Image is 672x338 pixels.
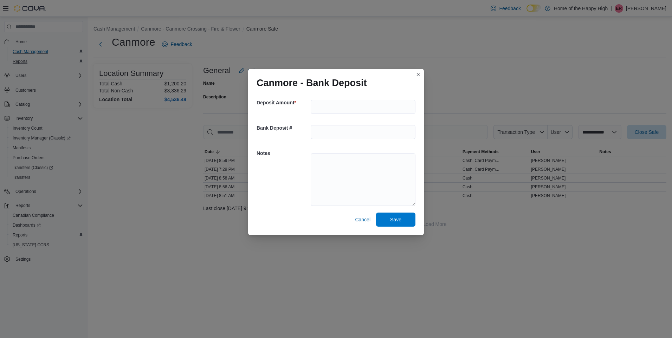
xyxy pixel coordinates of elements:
[257,146,309,160] h5: Notes
[257,77,367,89] h1: Canmore - Bank Deposit
[390,216,401,223] span: Save
[352,213,373,227] button: Cancel
[257,121,309,135] h5: Bank Deposit #
[355,216,370,223] span: Cancel
[414,70,422,79] button: Closes this modal window
[257,96,309,110] h5: Deposit Amount
[376,213,415,227] button: Save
